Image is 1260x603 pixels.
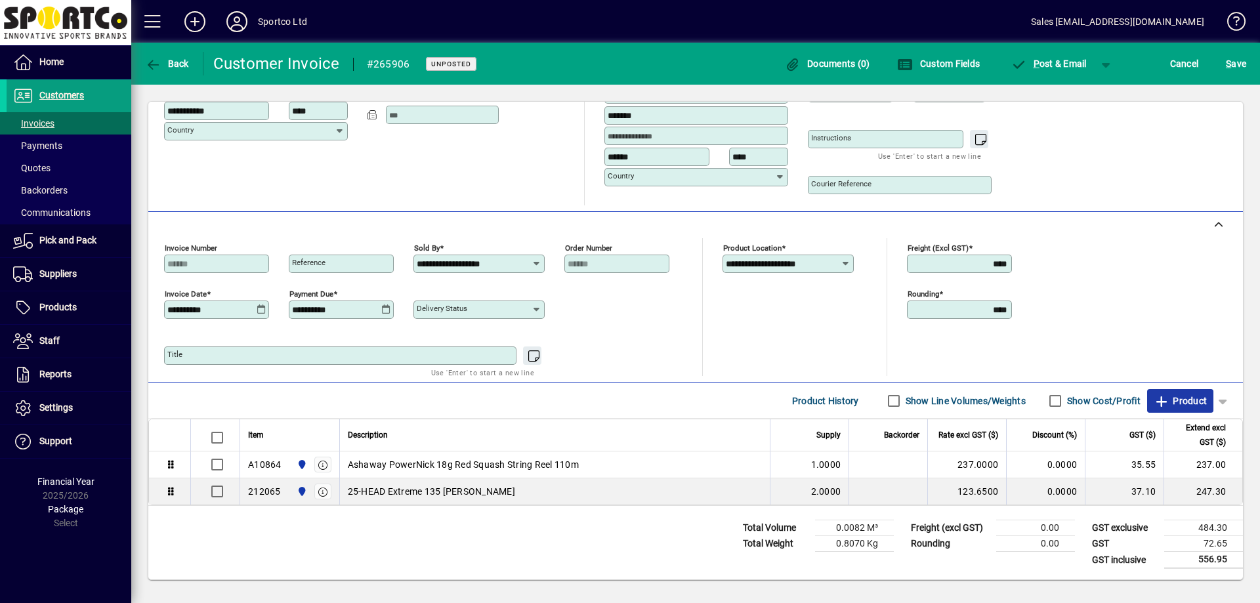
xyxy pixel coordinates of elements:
span: Item [248,428,264,442]
span: Suppliers [39,268,77,279]
span: Pick and Pack [39,235,96,245]
span: Unposted [431,60,471,68]
div: 123.6500 [936,485,998,498]
mat-label: Country [167,125,194,135]
div: 212065 [248,485,281,498]
td: GST inclusive [1085,552,1164,568]
span: Quotes [13,163,51,173]
span: Supply [816,428,841,442]
mat-label: Invoice number [165,243,217,253]
mat-label: Instructions [811,133,851,142]
div: Sportco Ltd [258,11,307,32]
span: Back [145,58,189,69]
span: Backorder [884,428,919,442]
td: 72.65 [1164,536,1243,552]
div: #265906 [367,54,410,75]
label: Show Cost/Profit [1064,394,1141,407]
a: Settings [7,392,131,425]
mat-label: Freight (excl GST) [908,243,969,253]
mat-label: Rounding [908,289,939,299]
span: Backorders [13,185,68,196]
a: Invoices [7,112,131,135]
td: 0.0000 [1006,451,1085,478]
span: Ashaway PowerNick 18g Red Squash String Reel 110m [348,458,579,471]
td: 0.8070 Kg [815,536,894,552]
td: 237.00 [1164,451,1242,478]
td: 247.30 [1164,478,1242,505]
button: Documents (0) [782,52,873,75]
mat-label: Sold by [414,243,440,253]
span: Custom Fields [897,58,980,69]
div: 237.0000 [936,458,998,471]
button: Product History [787,389,864,413]
span: Invoices [13,118,54,129]
mat-label: Country [608,171,634,180]
td: GST exclusive [1085,520,1164,536]
td: Rounding [904,536,996,552]
button: Add [174,10,216,33]
td: 556.95 [1164,552,1243,568]
span: Products [39,302,77,312]
label: Show Line Volumes/Weights [903,394,1026,407]
td: 0.0082 M³ [815,520,894,536]
mat-label: Reference [292,258,325,267]
a: Payments [7,135,131,157]
td: 37.10 [1085,478,1164,505]
a: Knowledge Base [1217,3,1244,45]
app-page-header-button: Back [131,52,203,75]
span: 2.0000 [811,485,841,498]
button: Cancel [1167,52,1202,75]
span: 1.0000 [811,458,841,471]
span: Discount (%) [1032,428,1077,442]
span: Payments [13,140,62,151]
span: Package [48,504,83,514]
a: Reports [7,358,131,391]
mat-hint: Use 'Enter' to start a new line [878,148,981,163]
span: ost & Email [1011,58,1087,69]
button: Back [142,52,192,75]
td: Total Weight [736,536,815,552]
span: Reports [39,369,72,379]
a: Suppliers [7,258,131,291]
mat-label: Order number [565,243,612,253]
a: Products [7,291,131,324]
div: A10864 [248,458,282,471]
a: Staff [7,325,131,358]
span: Staff [39,335,60,346]
span: S [1226,58,1231,69]
button: Product [1147,389,1213,413]
span: ave [1226,53,1246,74]
span: Financial Year [37,476,94,487]
span: Description [348,428,388,442]
span: Product History [792,390,859,411]
span: Settings [39,402,73,413]
td: GST [1085,536,1164,552]
mat-hint: Use 'Enter' to start a new line [431,365,534,380]
span: P [1034,58,1039,69]
mat-label: Payment due [289,289,333,299]
a: Quotes [7,157,131,179]
div: Sales [EMAIL_ADDRESS][DOMAIN_NAME] [1031,11,1204,32]
a: Communications [7,201,131,224]
span: Communications [13,207,91,218]
span: Extend excl GST ($) [1172,421,1226,449]
td: 484.30 [1164,520,1243,536]
td: 35.55 [1085,451,1164,478]
span: Home [39,56,64,67]
span: Sportco Ltd Warehouse [293,457,308,472]
a: Home [7,46,131,79]
button: Save [1223,52,1249,75]
span: Product [1154,390,1207,411]
td: Total Volume [736,520,815,536]
mat-label: Courier Reference [811,179,871,188]
a: Pick and Pack [7,224,131,257]
mat-label: Delivery status [417,304,467,313]
span: Support [39,436,72,446]
td: 0.00 [996,520,1075,536]
mat-label: Invoice date [165,289,207,299]
span: Rate excl GST ($) [938,428,998,442]
div: Customer Invoice [213,53,340,74]
button: Post & Email [1004,52,1093,75]
a: Support [7,425,131,458]
span: Customers [39,90,84,100]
